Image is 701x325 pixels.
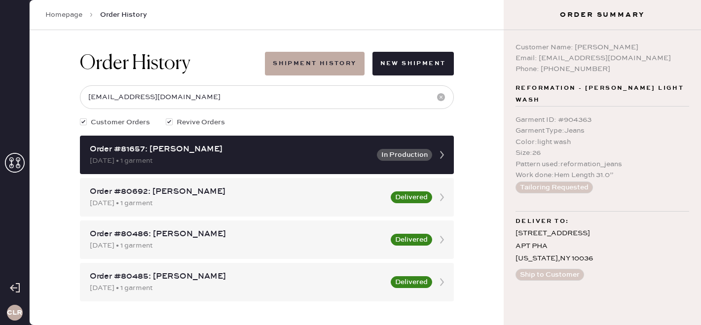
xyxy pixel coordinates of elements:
input: Search by order number, customer name, email or phone number [80,85,454,109]
button: Ship to Customer [516,269,584,281]
div: Order #80486: [PERSON_NAME] [90,228,385,240]
span: Revive Orders [177,117,225,128]
span: Order History [100,10,147,20]
button: In Production [377,149,432,161]
div: Garment Type : Jeans [516,125,689,136]
button: New Shipment [372,52,454,75]
div: Customer Name: [PERSON_NAME] [516,42,689,53]
div: Order #80692: [PERSON_NAME] [90,186,385,198]
div: [DATE] • 1 garment [90,155,371,166]
div: [DATE] • 1 garment [90,283,385,293]
div: [DATE] • 1 garment [90,198,385,209]
iframe: Front Chat [654,281,697,323]
div: [DATE] • 1 garment [90,240,385,251]
div: Work done : Hem Length 31.0” [516,170,689,181]
div: Size : 26 [516,147,689,158]
span: Reformation - [PERSON_NAME] light wash [516,82,689,106]
div: Phone: [PHONE_NUMBER] [516,64,689,74]
button: Tailoring Requested [516,181,593,193]
div: Order #81657: [PERSON_NAME] [90,144,371,155]
button: Delivered [391,234,432,246]
a: Homepage [45,10,82,20]
span: Customer Orders [91,117,150,128]
h3: Order Summary [504,10,701,20]
div: [STREET_ADDRESS] APT PHA [US_STATE] , NY 10036 [516,227,689,265]
div: Email: [EMAIL_ADDRESS][DOMAIN_NAME] [516,53,689,64]
button: Delivered [391,276,432,288]
div: Pattern used : reformation_jeans [516,159,689,170]
h1: Order History [80,52,190,75]
div: Color : light wash [516,137,689,147]
div: Garment ID : # 904363 [516,114,689,125]
div: Order #80485: [PERSON_NAME] [90,271,385,283]
h3: CLR [7,309,22,316]
button: Shipment History [265,52,364,75]
span: Deliver to: [516,216,569,227]
button: Delivered [391,191,432,203]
